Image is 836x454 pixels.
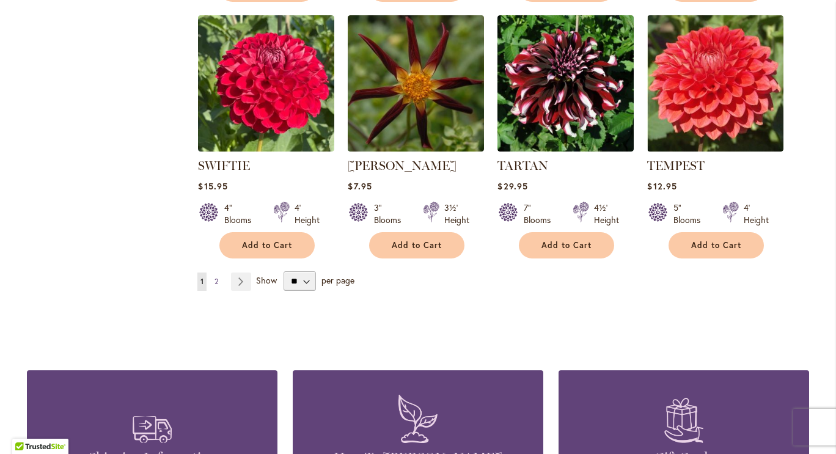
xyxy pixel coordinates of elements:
[673,202,708,226] div: 5" Blooms
[198,15,334,152] img: SWIFTIE
[691,240,741,251] span: Add to Cart
[647,142,783,154] a: TEMPEST
[348,15,484,152] img: TAHOMA MOONSHOT
[242,240,292,251] span: Add to Cart
[198,180,227,192] span: $15.95
[669,232,764,258] button: Add to Cart
[256,274,277,286] span: Show
[224,202,258,226] div: 4" Blooms
[348,180,372,192] span: $7.95
[348,158,457,173] a: [PERSON_NAME]
[321,274,354,286] span: per page
[219,232,315,258] button: Add to Cart
[497,142,634,154] a: Tartan
[295,202,320,226] div: 4' Height
[744,202,769,226] div: 4' Height
[647,15,783,152] img: TEMPEST
[647,158,705,173] a: TEMPEST
[497,180,527,192] span: $29.95
[200,277,204,286] span: 1
[647,180,676,192] span: $12.95
[392,240,442,251] span: Add to Cart
[374,202,408,226] div: 3" Blooms
[444,202,469,226] div: 3½' Height
[594,202,619,226] div: 4½' Height
[215,277,218,286] span: 2
[369,232,464,258] button: Add to Cart
[198,158,250,173] a: SWIFTIE
[519,232,614,258] button: Add to Cart
[497,15,634,152] img: Tartan
[9,411,43,445] iframe: Launch Accessibility Center
[348,142,484,154] a: TAHOMA MOONSHOT
[524,202,558,226] div: 7" Blooms
[497,158,548,173] a: TARTAN
[198,142,334,154] a: SWIFTIE
[541,240,592,251] span: Add to Cart
[211,273,221,291] a: 2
